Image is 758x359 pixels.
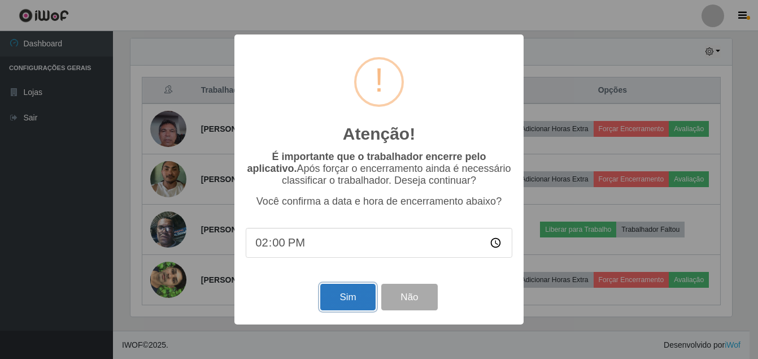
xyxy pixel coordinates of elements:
button: Não [381,284,437,310]
p: Você confirma a data e hora de encerramento abaixo? [246,196,512,207]
button: Sim [320,284,375,310]
p: Após forçar o encerramento ainda é necessário classificar o trabalhador. Deseja continuar? [246,151,512,187]
h2: Atenção! [343,124,415,144]
b: É importante que o trabalhador encerre pelo aplicativo. [247,151,486,174]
